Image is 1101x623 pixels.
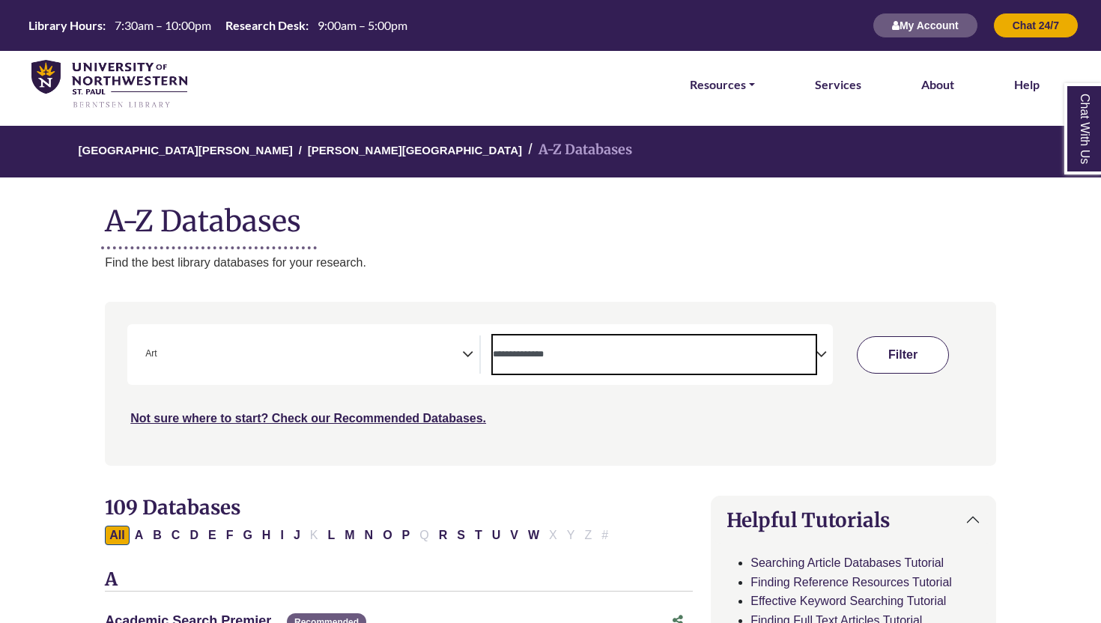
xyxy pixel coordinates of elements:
button: Filter Results G [238,526,256,545]
nav: breadcrumb [105,126,996,177]
button: Chat 24/7 [993,13,1079,38]
button: Filter Results O [378,526,396,545]
nav: Search filters [105,302,996,465]
p: Find the best library databases for your research. [105,253,996,273]
button: Filter Results E [204,526,221,545]
a: Help [1014,75,1040,94]
button: Filter Results P [398,526,415,545]
span: 7:30am – 10:00pm [115,18,211,32]
a: Not sure where to start? Check our Recommended Databases. [130,412,486,425]
button: Filter Results U [488,526,506,545]
button: Filter Results W [524,526,544,545]
button: My Account [873,13,978,38]
a: Chat 24/7 [993,19,1079,31]
table: Hours Today [22,17,413,31]
img: library_home [31,60,187,109]
button: Filter Results J [289,526,305,545]
button: Filter Results A [130,526,148,545]
h3: A [105,569,693,592]
th: Library Hours: [22,17,106,33]
button: Filter Results N [360,526,378,545]
a: Finding Reference Resources Tutorial [750,576,952,589]
button: Filter Results H [258,526,276,545]
a: My Account [873,19,978,31]
a: Hours Today [22,17,413,34]
a: Resources [690,75,755,94]
th: Research Desk: [219,17,309,33]
a: [PERSON_NAME][GEOGRAPHIC_DATA] [308,142,522,156]
button: Submit for Search Results [857,336,949,374]
button: Helpful Tutorials [712,496,995,544]
span: Art [145,347,157,361]
textarea: Search [160,350,167,362]
li: A-Z Databases [522,139,632,161]
span: 9:00am – 5:00pm [318,18,407,32]
textarea: Search [493,350,816,362]
button: Filter Results F [222,526,238,545]
button: Filter Results M [340,526,359,545]
button: Filter Results T [470,526,487,545]
button: Filter Results V [506,526,523,545]
a: Effective Keyword Searching Tutorial [750,595,946,607]
button: Filter Results L [323,526,339,545]
li: Art [139,347,157,361]
button: Filter Results S [452,526,470,545]
a: [GEOGRAPHIC_DATA][PERSON_NAME] [79,142,293,156]
button: Filter Results B [148,526,166,545]
div: Alpha-list to filter by first letter of database name [105,528,614,541]
a: About [921,75,954,94]
button: Filter Results C [167,526,185,545]
h1: A-Z Databases [105,192,996,238]
span: 109 Databases [105,495,240,520]
button: Filter Results D [185,526,203,545]
button: All [105,526,129,545]
a: Services [815,75,861,94]
button: Filter Results R [434,526,452,545]
a: Searching Article Databases Tutorial [750,556,944,569]
button: Filter Results I [276,526,288,545]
